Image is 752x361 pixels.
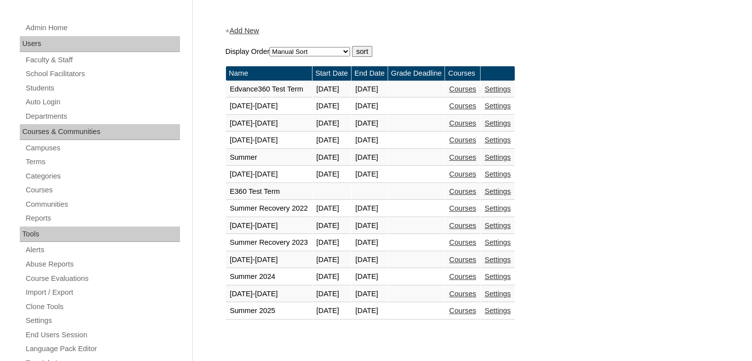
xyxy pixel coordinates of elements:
a: Settings [485,85,511,93]
a: Categories [25,170,180,182]
td: Summer Recovery 2022 [226,200,312,217]
td: [DATE]-[DATE] [226,166,312,183]
a: Course Evaluations [25,272,180,285]
td: [DATE] [312,218,351,234]
td: [DATE] [312,252,351,269]
td: Summer Recovery 2023 [226,234,312,251]
a: Add New [229,27,259,35]
td: [DATE] [352,166,388,183]
td: [DATE] [312,81,351,98]
a: Courses [449,222,476,229]
a: Settings [485,119,511,127]
td: [DATE] [312,98,351,115]
a: Settings [485,256,511,264]
a: Auto Login [25,96,180,108]
a: Settings [485,204,511,212]
a: Courses [449,153,476,161]
td: [DATE] [352,303,388,319]
td: [DATE] [352,218,388,234]
a: Import / Export [25,286,180,299]
a: Settings [485,187,511,195]
td: [DATE] [352,200,388,217]
td: [DATE] [312,234,351,251]
a: Settings [485,153,511,161]
input: sort [352,46,372,57]
td: [DATE] [312,115,351,132]
a: Terms [25,156,180,168]
td: [DATE] [312,166,351,183]
a: Settings [485,238,511,246]
a: End Users Session [25,329,180,341]
td: Summer 2025 [226,303,312,319]
td: [DATE] [352,286,388,303]
td: End Date [352,66,388,81]
td: [DATE] [312,200,351,217]
a: Courses [449,238,476,246]
a: Settings [485,222,511,229]
td: [DATE] [312,303,351,319]
a: Students [25,82,180,94]
a: Communities [25,198,180,211]
a: Alerts [25,244,180,256]
a: Settings [485,272,511,280]
a: Courses [449,136,476,144]
a: Courses [449,119,476,127]
td: Start Date [312,66,351,81]
td: [DATE]-[DATE] [226,115,312,132]
td: Name [226,66,312,81]
a: Settings [485,136,511,144]
td: [DATE] [312,132,351,149]
a: Courses [449,170,476,178]
td: [DATE] [352,149,388,166]
td: Courses [445,66,480,81]
a: Abuse Reports [25,258,180,271]
a: Courses [449,187,476,195]
a: Reports [25,212,180,225]
a: Settings [485,290,511,298]
td: [DATE] [352,115,388,132]
td: [DATE] [352,132,388,149]
a: Admin Home [25,22,180,34]
div: Tools [20,226,180,242]
form: Display Order [225,46,715,57]
a: Departments [25,110,180,123]
td: Edvance360 Test Term [226,81,312,98]
a: Courses [449,256,476,264]
td: [DATE] [352,269,388,285]
td: [DATE] [352,252,388,269]
td: [DATE] [352,98,388,115]
a: Courses [449,290,476,298]
td: [DATE] [352,234,388,251]
a: School Facilitators [25,68,180,80]
td: [DATE] [312,149,351,166]
td: [DATE] [312,269,351,285]
a: Courses [449,102,476,110]
a: Settings [485,170,511,178]
a: Settings [485,102,511,110]
a: Faculty & Staff [25,54,180,66]
a: Courses [449,85,476,93]
td: [DATE] [312,286,351,303]
a: Language Pack Editor [25,343,180,355]
a: Campuses [25,142,180,154]
td: [DATE]-[DATE] [226,218,312,234]
a: Courses [449,204,476,212]
div: Users [20,36,180,52]
a: Settings [485,307,511,315]
div: + [225,26,715,36]
td: [DATE]-[DATE] [226,252,312,269]
td: [DATE]-[DATE] [226,286,312,303]
td: [DATE]-[DATE] [226,98,312,115]
td: [DATE] [352,81,388,98]
td: Grade Deadline [388,66,445,81]
a: Courses [25,184,180,196]
div: Courses & Communities [20,124,180,140]
a: Courses [449,272,476,280]
a: Courses [449,307,476,315]
a: Settings [25,315,180,327]
td: Summer [226,149,312,166]
td: Summer 2024 [226,269,312,285]
td: E360 Test Term [226,183,312,200]
a: Clone Tools [25,301,180,313]
td: [DATE]-[DATE] [226,132,312,149]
